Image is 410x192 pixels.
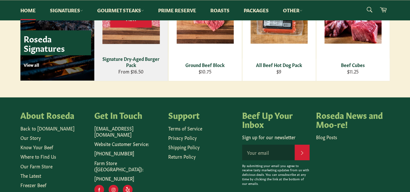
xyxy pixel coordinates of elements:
input: Your email [242,145,295,160]
h4: About Roseda [20,110,88,119]
p: [PHONE_NUMBER] [94,150,162,156]
a: Back to [DOMAIN_NAME] [20,125,75,131]
p: Roseda Signatures [20,30,91,55]
a: Roasts [204,0,236,20]
a: Blog Posts [316,134,337,140]
a: Other [276,0,309,20]
p: Farm Store ([GEOGRAPHIC_DATA]): [94,160,162,173]
div: $9 [246,68,311,74]
a: The Latest [20,172,41,179]
a: Return Policy [168,153,196,160]
p: [PHONE_NUMBER] [94,175,162,182]
a: Signatures [43,0,89,20]
div: $10.75 [172,68,238,74]
a: Our Farm Store [20,163,53,169]
h4: Support [168,110,236,119]
p: [EMAIL_ADDRESS][DOMAIN_NAME] [94,125,162,138]
a: Our Story [20,134,41,141]
a: Terms of Service [168,125,202,131]
h4: Get In Touch [94,110,162,119]
div: Ground Beef Block [172,62,238,68]
a: Freezer Beef [20,182,46,188]
a: Privacy Policy [168,134,197,141]
div: $11.25 [320,68,385,74]
div: All Beef Hot Dog Pack [246,62,311,68]
a: Where to Find Us [20,153,56,160]
a: Prime Reserve [152,0,203,20]
h4: Beef Up Your Inbox [242,110,310,128]
a: Shipping Policy [168,144,200,150]
p: Website Customer Service: [94,141,162,147]
p: By submitting your email you agree to receive tasty marketing updates from us with delicious deal... [242,164,310,186]
div: Beef Cubes [320,62,385,68]
h4: Roseda News and Moo-re! [316,110,383,128]
a: Know Your Beef [20,144,53,150]
a: Packages [237,0,275,20]
div: Signature Dry-Aged Burger Pack [98,56,164,68]
p: View all [24,62,91,68]
p: Sign up for our newsletter [242,134,310,140]
a: Gourmet Steaks [91,0,150,20]
a: Home [14,0,42,20]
